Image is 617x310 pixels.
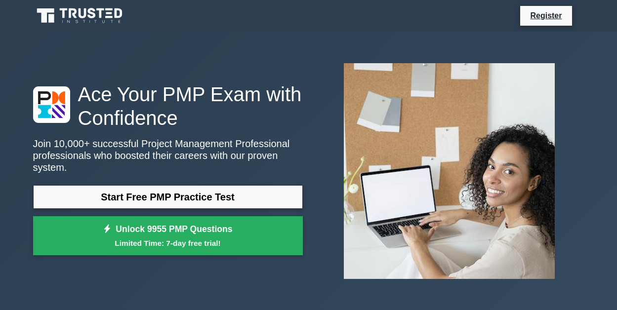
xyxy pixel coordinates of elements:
[33,82,303,130] h1: Ace Your PMP Exam with Confidence
[33,216,303,256] a: Unlock 9955 PMP QuestionsLimited Time: 7-day free trial!
[33,138,303,173] p: Join 10,000+ successful Project Management Professional professionals who boosted their careers w...
[33,185,303,209] a: Start Free PMP Practice Test
[524,9,568,22] a: Register
[45,237,290,249] small: Limited Time: 7-day free trial!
